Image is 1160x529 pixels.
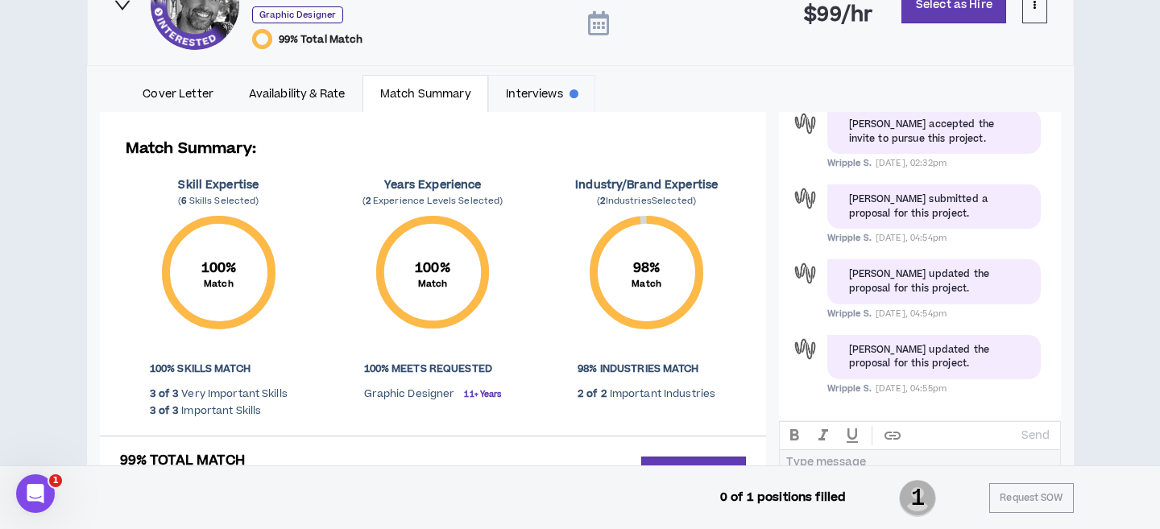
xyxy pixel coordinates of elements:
span: [DATE], 02:32pm [876,157,947,169]
span: 99% Total Match [279,33,363,46]
span: Wripple S. [827,232,872,244]
span: Industry/Brand [575,178,661,193]
strong: 100% Meets Requested [364,362,492,377]
span: Experience [418,178,481,193]
p: Very Important Skills [181,386,288,402]
strong: 3 [150,403,155,419]
div: Wripple S. [791,110,819,138]
strong: 100% Skills Match [150,362,251,377]
span: 1 [899,478,936,519]
a: Cover Letter [126,75,231,112]
span: Skill [178,178,202,193]
span: 100 % [201,258,237,278]
h3: Match Summary: [126,138,740,159]
span: Years [384,178,416,193]
button: create hypertext link [878,422,907,449]
span: ( Skills Selected) [178,193,259,209]
strong: of [159,403,169,419]
strong: 2 [578,386,583,402]
small: 11+ Years [464,389,501,400]
div: [PERSON_NAME] updated the proposal for this project. [849,267,1019,295]
strong: 3 [172,386,178,402]
strong: 2 [601,386,607,402]
a: Interviews [488,75,595,112]
strong: 3 [150,386,155,402]
a: Match Summary [362,75,488,112]
span: ( Industries Selected) [597,193,696,209]
small: Match [418,278,448,290]
div: Wripple S. [791,259,819,287]
span: [DATE], 04:54pm [876,308,947,320]
p: 0 of 1 positions filled [720,489,846,506]
iframe: Intercom live chat [16,474,55,513]
small: Match [632,278,661,290]
button: BOLD text [780,422,809,449]
small: Match [204,278,234,290]
p: Graphic Designer [364,386,455,403]
b: 2 [600,193,605,209]
strong: 3 [172,403,178,419]
b: 6 [181,193,188,209]
button: UNDERLINE text [838,422,867,449]
button: ITALIC text [809,422,838,449]
div: [PERSON_NAME] updated the proposal for this project. [849,343,1019,371]
span: 1 [49,474,62,487]
span: Expertise [665,178,718,193]
button: Send [1015,425,1056,448]
span: 99% Total Match [120,451,245,470]
span: Expertise [205,178,259,193]
span: 100 % [415,258,450,278]
strong: of [586,386,597,402]
div: [PERSON_NAME] submitted a proposal for this project. [849,192,1019,221]
h2: $99 /hr [804,2,872,28]
p: Send [1021,428,1050,443]
div: [PERSON_NAME] accepted the invite to pursue this project. [849,118,1019,146]
a: See Match Details [641,457,746,486]
span: Wripple S. [827,382,872,395]
span: ( Experience Levels Selected) [362,193,503,209]
span: Wripple S. [827,308,872,320]
span: [DATE], 04:55pm [876,382,947,395]
span: [DATE], 04:54pm [876,232,947,244]
div: Wripple S. [791,335,819,363]
p: Important Industries [610,386,715,402]
b: 2 [366,193,373,209]
span: Wripple S. [827,157,872,169]
a: Availability & Rate [231,75,362,112]
p: Graphic Designer [252,6,344,23]
span: 98 % [633,258,661,278]
div: Wripple S. [791,184,819,213]
p: Important Skills [181,403,288,419]
button: Request SOW [989,483,1073,513]
strong: of [159,386,169,402]
strong: 98% Industries Match [578,362,698,377]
